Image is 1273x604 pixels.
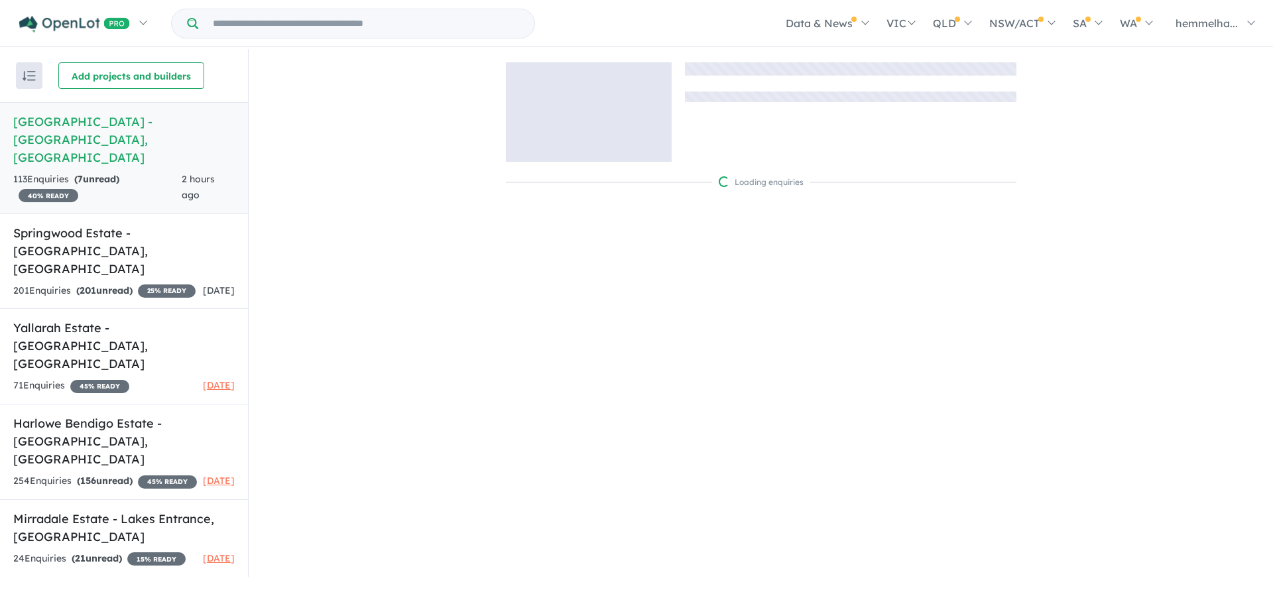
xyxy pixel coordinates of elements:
[13,172,182,204] div: 113 Enquir ies
[1176,17,1238,30] span: hemmelha...
[138,475,197,489] span: 45 % READY
[719,176,804,189] div: Loading enquiries
[19,189,78,202] span: 40 % READY
[72,552,122,564] strong: ( unread)
[203,284,235,296] span: [DATE]
[77,475,133,487] strong: ( unread)
[203,475,235,487] span: [DATE]
[13,319,235,373] h5: Yallarah Estate - [GEOGRAPHIC_DATA] , [GEOGRAPHIC_DATA]
[203,379,235,391] span: [DATE]
[13,224,235,278] h5: Springwood Estate - [GEOGRAPHIC_DATA] , [GEOGRAPHIC_DATA]
[13,113,235,166] h5: [GEOGRAPHIC_DATA] - [GEOGRAPHIC_DATA] , [GEOGRAPHIC_DATA]
[13,378,129,394] div: 71 Enquir ies
[13,510,235,546] h5: Mirradale Estate - Lakes Entrance , [GEOGRAPHIC_DATA]
[13,551,186,567] div: 24 Enquir ies
[58,62,204,89] button: Add projects and builders
[74,173,119,185] strong: ( unread)
[80,284,96,296] span: 201
[138,284,196,298] span: 25 % READY
[75,552,86,564] span: 21
[70,380,129,393] span: 45 % READY
[13,473,197,489] div: 254 Enquir ies
[203,552,235,564] span: [DATE]
[127,552,186,566] span: 15 % READY
[19,16,130,32] img: Openlot PRO Logo White
[23,71,36,81] img: sort.svg
[76,284,133,296] strong: ( unread)
[182,173,215,201] span: 2 hours ago
[78,173,83,185] span: 7
[201,9,532,38] input: Try estate name, suburb, builder or developer
[13,283,196,299] div: 201 Enquir ies
[80,475,96,487] span: 156
[13,414,235,468] h5: Harlowe Bendigo Estate - [GEOGRAPHIC_DATA] , [GEOGRAPHIC_DATA]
